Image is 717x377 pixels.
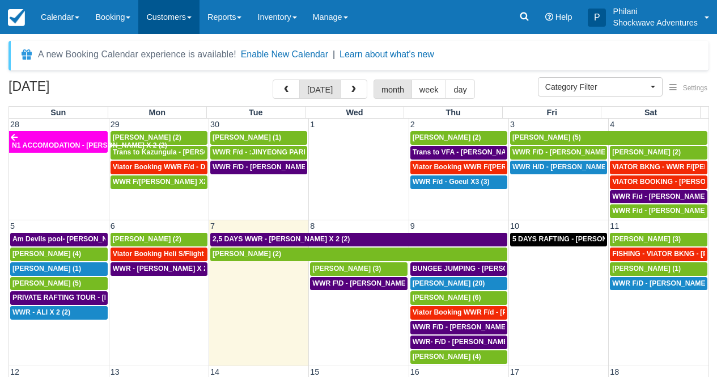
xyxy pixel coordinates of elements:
[312,265,381,273] span: [PERSON_NAME] (3)
[413,163,571,171] span: Viator Booking WWR F/[PERSON_NAME] X 2 (2)
[113,265,218,273] span: WWR - [PERSON_NAME] X 2 (2)
[111,161,207,174] a: Viator Booking WWR F/d - Duty [PERSON_NAME] 2 (2)
[410,336,507,349] a: WWR- F/D - [PERSON_NAME] 2 (2)
[12,279,81,287] span: [PERSON_NAME] (5)
[446,108,460,117] span: Thu
[210,233,507,246] a: 2,5 DAYS WWR - [PERSON_NAME] X 2 (2)
[410,161,507,174] a: Viator Booking WWR F/[PERSON_NAME] X 2 (2)
[613,17,698,28] p: Shockwave Adventures
[213,148,331,156] span: WWR F/d - :JINYEONG PARK X 4 (4)
[12,308,70,316] span: WWR - ALI X 2 (2)
[413,178,490,186] span: WWR F/d - Goeul X3 (3)
[113,178,218,186] span: WWR F/[PERSON_NAME] X2 (2)
[241,49,328,60] button: Enable New Calendar
[113,163,292,171] span: Viator Booking WWR F/d - Duty [PERSON_NAME] 2 (2)
[644,108,657,117] span: Sat
[38,48,236,61] div: A new Booking Calendar experience is available!
[111,248,207,261] a: Viator Booking Heli S/Flight - [PERSON_NAME] X 1 (1)
[12,235,148,243] span: Am Devils pool- [PERSON_NAME] X 2 (2)
[109,367,121,376] span: 13
[340,49,434,59] a: Learn about what's new
[111,233,207,246] a: [PERSON_NAME] (2)
[9,120,20,129] span: 28
[510,233,607,246] a: 5 DAYS RAFTING - [PERSON_NAME] X 2 (4)
[610,175,707,189] a: VIATOR BOOKING - [PERSON_NAME] 2 (2)
[612,235,681,243] span: [PERSON_NAME] (3)
[683,84,707,92] span: Settings
[310,262,407,276] a: [PERSON_NAME] (3)
[10,248,108,261] a: [PERSON_NAME] (4)
[9,131,108,153] a: N1 ACCOMODATION - [PERSON_NAME] X 2 (2)
[413,308,639,316] span: Viator Booking WWR F/d - [PERSON_NAME] [PERSON_NAME] X2 (2)
[512,235,656,243] span: 5 DAYS RAFTING - [PERSON_NAME] X 2 (4)
[309,120,316,129] span: 1
[509,120,516,129] span: 3
[9,221,16,231] span: 5
[413,323,531,331] span: WWR F/D - [PERSON_NAME] X 4 (4)
[509,221,520,231] span: 10
[413,133,481,141] span: [PERSON_NAME] (2)
[410,146,507,160] a: Trans to VFA - [PERSON_NAME] X 2 (2)
[545,13,553,21] i: Help
[111,262,207,276] a: WWR - [PERSON_NAME] X 2 (2)
[512,133,581,141] span: [PERSON_NAME] (5)
[12,141,167,149] span: N1 ACCOMODATION - [PERSON_NAME] X 2 (2)
[610,161,707,174] a: VIATOR BKNG - WWR F/[PERSON_NAME] 3 (3)
[609,221,620,231] span: 11
[209,367,220,376] span: 14
[410,262,507,276] a: BUNGEE JUMPING - [PERSON_NAME] 2 (2)
[209,221,216,231] span: 7
[409,120,416,129] span: 2
[50,108,66,117] span: Sun
[12,250,81,258] span: [PERSON_NAME] (4)
[610,262,707,276] a: [PERSON_NAME] (1)
[10,233,108,246] a: Am Devils pool- [PERSON_NAME] X 2 (2)
[149,108,166,117] span: Mon
[545,81,648,93] span: Category Filter
[413,294,481,301] span: [PERSON_NAME] (6)
[410,321,507,334] a: WWR F/D - [PERSON_NAME] X 4 (4)
[209,120,220,129] span: 30
[210,161,307,174] a: WWR F/D - [PERSON_NAME] X 1 (1)
[249,108,263,117] span: Tue
[10,306,108,320] a: WWR - ALI X 2 (2)
[413,265,557,273] span: BUNGEE JUMPING - [PERSON_NAME] 2 (2)
[9,79,152,100] h2: [DATE]
[210,131,307,145] a: [PERSON_NAME] (1)
[413,338,527,346] span: WWR- F/D - [PERSON_NAME] 2 (2)
[109,120,121,129] span: 29
[410,350,507,364] a: [PERSON_NAME] (4)
[333,49,335,59] span: |
[113,148,263,156] span: Trans to Kazungula - [PERSON_NAME] x 1 (2)
[588,9,606,27] div: P
[510,131,707,145] a: [PERSON_NAME] (5)
[9,367,20,376] span: 12
[510,161,607,174] a: WWR H/D - [PERSON_NAME] 5 (5)
[10,262,108,276] a: [PERSON_NAME] (1)
[663,80,714,97] button: Settings
[610,277,707,291] a: WWR F/D - [PERSON_NAME] X1 (1)
[213,235,350,243] span: 2,5 DAYS WWR - [PERSON_NAME] X 2 (2)
[410,306,507,320] a: Viator Booking WWR F/d - [PERSON_NAME] [PERSON_NAME] X2 (2)
[111,131,207,145] a: [PERSON_NAME] (2)
[109,221,116,231] span: 6
[8,9,25,26] img: checkfront-main-nav-mini-logo.png
[547,108,557,117] span: Fri
[610,233,707,246] a: [PERSON_NAME] (3)
[410,131,507,145] a: [PERSON_NAME] (2)
[510,146,607,160] a: WWR F/D - [PERSON_NAME] X 4 (4)
[299,79,341,99] button: [DATE]
[113,250,291,258] span: Viator Booking Heli S/Flight - [PERSON_NAME] X 1 (1)
[411,79,447,99] button: week
[409,367,421,376] span: 16
[213,250,281,258] span: [PERSON_NAME] (2)
[213,163,331,171] span: WWR F/D - [PERSON_NAME] X 1 (1)
[346,108,363,117] span: Wed
[213,133,281,141] span: [PERSON_NAME] (1)
[413,279,485,287] span: [PERSON_NAME] (20)
[512,148,631,156] span: WWR F/D - [PERSON_NAME] X 4 (4)
[610,248,707,261] a: FISHING - VIATOR BKNG - [PERSON_NAME] 2 (2)
[309,221,316,231] span: 8
[612,265,681,273] span: [PERSON_NAME] (1)
[538,77,663,97] button: Category Filter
